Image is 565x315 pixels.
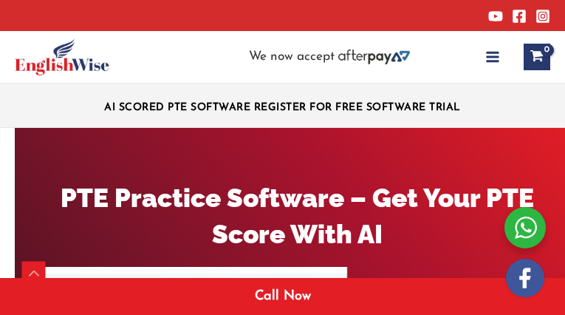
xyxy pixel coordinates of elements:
span: We now accept [249,50,335,64]
aside: Header Widget 2 [242,50,417,65]
a: AI SCORED PTE SOFTWARE REGISTER FOR FREE SOFTWARE TRIAL [104,102,461,113]
aside: Header Widget 1 [93,90,472,121]
a: Facebook [512,9,527,24]
img: white-facebook.png [506,259,544,297]
a: YouTube [488,9,503,24]
h1: PTE Practice Software – Get Your PTE Score With AI [30,180,565,252]
a: Call Now [255,290,311,303]
img: Afterpay-Logo [338,50,410,64]
img: cropped-ew-logo [15,38,109,75]
a: Instagram [535,9,550,24]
